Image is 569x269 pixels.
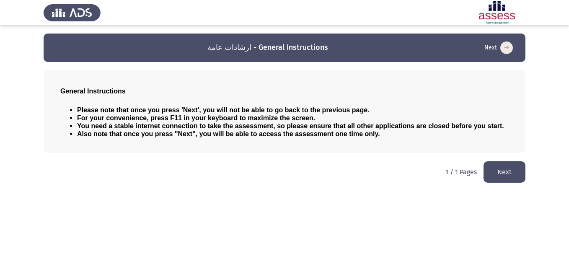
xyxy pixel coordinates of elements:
[77,122,504,129] span: You need a stable internet connection to take the assessment, so please ensure that all other app...
[77,114,315,122] span: For your convenience, press F11 in your keyboard to maximize the screen.
[468,1,525,24] img: Assessment logo of ASSESS Employability - EBI
[60,88,126,95] span: General Instructions
[77,106,370,114] span: Please note that once you press 'Next', you will not be able to go back to the previous page.
[207,42,328,53] h3: ارشادات عامة - General Instructions
[445,168,477,176] p: 1 / 1 Pages
[484,161,525,183] button: load next page
[482,41,515,54] button: load next page
[77,130,380,137] span: Also note that once you press "Next", you will be able to access the assessment one time only.
[44,1,101,24] img: Assess Talent Management logo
